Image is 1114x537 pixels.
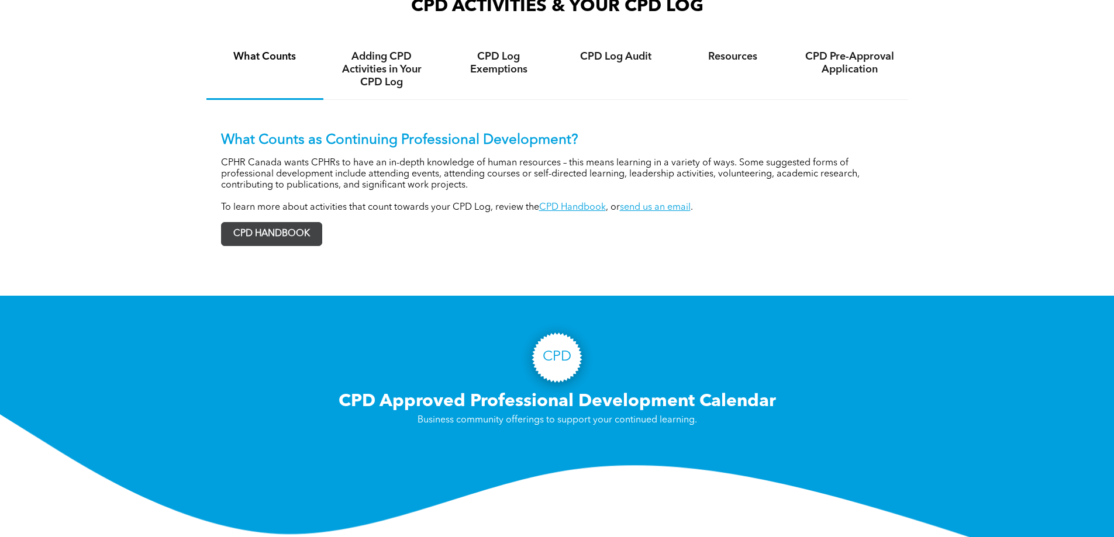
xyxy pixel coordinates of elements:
span: CPD HANDBOOK [222,223,322,245]
p: CPHR Canada wants CPHRs to have an in-depth knowledge of human resources – this means learning in... [221,158,894,191]
h4: CPD Log Audit [568,50,664,63]
h4: CPD Pre-Approval Application [802,50,898,76]
span: CPD Approved Professional Development Calendar [339,393,776,410]
h4: Adding CPD Activities in Your CPD Log [334,50,430,89]
h4: CPD Log Exemptions [451,50,547,76]
a: CPD HANDBOOK [221,222,322,246]
p: To learn more about activities that count towards your CPD Log, review the , or . [221,202,894,213]
p: What Counts as Continuing Professional Development? [221,132,894,149]
a: send us an email [620,203,691,212]
a: CPD Handbook [539,203,606,212]
h4: What Counts [217,50,313,63]
h4: Resources [685,50,781,63]
h3: CPD [543,349,571,366]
